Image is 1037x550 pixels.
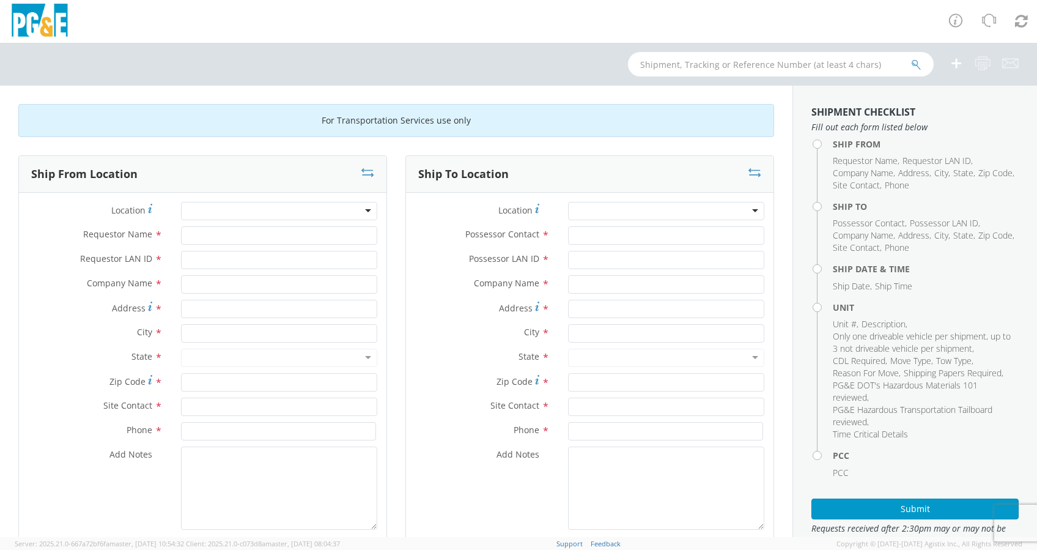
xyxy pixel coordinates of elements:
li: , [936,355,973,367]
span: City [137,326,152,338]
li: , [862,318,907,330]
span: Requestor Name [833,155,898,166]
span: Time Critical Details [833,428,908,440]
li: , [833,155,899,167]
li: , [904,367,1003,379]
span: Shipping Papers Required [904,367,1002,379]
span: Copyright © [DATE]-[DATE] Agistix Inc., All Rights Reserved [836,539,1022,549]
span: Possessor Contact [833,217,905,229]
span: Location [111,204,146,216]
li: , [833,280,872,292]
span: Possessor Contact [465,228,539,240]
h3: Ship To Location [418,168,509,180]
li: , [833,330,1016,355]
strong: Shipment Checklist [811,105,915,119]
li: , [898,167,931,179]
a: Support [556,539,583,548]
span: Client: 2025.21.0-c073d8a [186,539,340,548]
a: Feedback [591,539,621,548]
span: PG&E DOT's Hazardous Materials 101 reviewed [833,379,978,403]
span: State [131,351,152,362]
span: City [524,326,539,338]
span: Ship Time [875,280,912,292]
span: Address [898,229,929,241]
span: Company Name [87,277,152,289]
li: , [890,355,933,367]
span: Address [898,167,929,179]
li: , [833,229,895,242]
span: Add Notes [109,448,152,460]
li: , [833,367,901,379]
h4: Unit [833,303,1019,312]
span: City [934,229,948,241]
div: For Transportation Services use only [18,104,774,137]
li: , [934,229,950,242]
span: Only one driveable vehicle per shipment, up to 3 not driveable vehicle per shipment [833,330,1011,354]
span: Phone [127,424,152,436]
span: Company Name [833,167,893,179]
span: Unit # [833,318,857,330]
li: , [898,229,931,242]
span: Address [499,302,533,314]
li: , [833,318,858,330]
span: Requestor LAN ID [902,155,971,166]
h4: Ship From [833,139,1019,149]
span: Fill out each form listed below [811,121,1019,133]
li: , [833,167,895,179]
span: PCC [833,467,849,478]
span: Possessor LAN ID [910,217,978,229]
span: Requestor LAN ID [80,253,152,264]
li: , [934,167,950,179]
li: , [978,229,1014,242]
span: Reason For Move [833,367,899,379]
li: , [910,217,980,229]
span: Ship Date [833,280,870,292]
span: Zip Code [496,376,533,387]
li: , [833,217,907,229]
span: Tow Type [936,355,972,366]
span: Requestor Name [83,228,152,240]
input: Shipment, Tracking or Reference Number (at least 4 chars) [628,52,934,76]
span: State [518,351,539,362]
span: Server: 2025.21.0-667a72bf6fa [15,539,184,548]
span: Add Notes [496,448,539,460]
span: Address [112,302,146,314]
h4: Ship To [833,202,1019,211]
span: Company Name [833,229,893,241]
span: master, [DATE] 08:04:37 [265,539,340,548]
span: Zip Code [978,229,1013,241]
li: , [978,167,1014,179]
span: Site Contact [833,179,880,191]
span: Company Name [474,277,539,289]
span: Phone [885,179,909,191]
h4: PCC [833,451,1019,460]
li: , [953,167,975,179]
li: , [833,404,1016,428]
span: Site Contact [490,399,539,411]
li: , [833,179,882,191]
span: State [953,167,973,179]
h4: Ship Date & Time [833,264,1019,273]
li: , [902,155,973,167]
li: , [833,379,1016,404]
h3: Ship From Location [31,168,138,180]
button: Submit [811,499,1019,519]
span: Zip Code [109,376,146,387]
span: Phone [514,424,539,436]
span: Zip Code [978,167,1013,179]
span: CDL Required [833,355,885,366]
span: Location [498,204,533,216]
span: State [953,229,973,241]
span: Site Contact [103,399,152,411]
span: City [934,167,948,179]
li: , [833,242,882,254]
li: , [953,229,975,242]
span: Description [862,318,906,330]
li: , [833,355,887,367]
span: Move Type [890,355,931,366]
span: PG&E Hazardous Transportation Tailboard reviewed [833,404,992,428]
img: pge-logo-06675f144f4cfa6a6814.png [9,4,70,40]
span: master, [DATE] 10:54:32 [109,539,184,548]
span: Phone [885,242,909,253]
span: Possessor LAN ID [469,253,539,264]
